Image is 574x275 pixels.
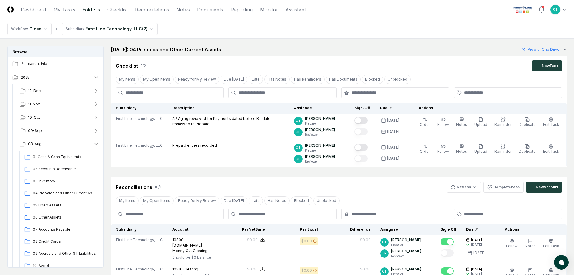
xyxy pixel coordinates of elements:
[354,155,368,162] button: Mark complete
[391,254,421,258] p: Reviewer
[140,63,146,69] div: 2 / 2
[305,116,335,121] p: [PERSON_NAME]
[22,261,99,271] a: 10 Payroll
[8,57,104,71] a: Permanent File
[111,224,168,235] th: Subsidiary
[350,103,375,114] th: Sign-Off
[249,75,263,84] button: Late
[175,75,219,84] button: Ready for My Review
[474,122,487,127] span: Upload
[542,143,560,155] button: Edit Task
[247,237,265,243] button: $0.00
[172,267,183,271] span: 10810
[21,75,30,80] span: 2025
[116,116,163,121] span: First Line Technology, LLC
[447,182,481,193] button: Refresh
[216,224,270,235] th: Per NetSuite
[15,84,104,98] button: 12-Dec
[22,224,99,235] a: 07 Accounts Payable
[553,7,558,12] span: CT
[28,141,42,147] span: 08-Aug
[305,143,335,148] p: [PERSON_NAME]
[382,269,387,274] span: CT
[323,224,375,235] th: Difference
[22,176,99,187] a: 03 Inventory
[519,122,536,127] span: Duplicate
[291,75,325,84] button: Has Reminders
[524,237,537,250] button: Notes
[301,268,312,273] div: $0.00
[473,250,485,256] div: [DATE]
[301,238,312,244] div: $0.00
[270,224,323,235] th: Per Excel
[33,190,97,196] span: 04 Prepaids and Other Current Assets
[116,267,163,272] span: First Line Technology, LLC
[116,75,139,84] button: My Items
[414,105,562,111] div: Actions
[543,149,559,154] span: Edit Task
[506,244,518,248] span: Follow
[66,26,84,32] div: Subsidiary
[296,145,301,150] span: CT
[15,111,104,124] button: 10-Oct
[554,255,569,270] button: atlas-launcher
[437,149,449,154] span: Follow
[360,237,371,243] div: $0.00
[176,6,190,13] a: Notes
[172,143,217,148] p: Prepaid entries recorded
[362,75,383,84] button: Blocked
[168,103,289,114] th: Description
[483,182,524,193] button: Completeness
[391,248,421,254] p: [PERSON_NAME]
[305,133,335,137] p: Reviewer
[289,103,350,114] th: Assignee
[419,116,431,129] button: Order
[247,267,265,272] button: $0.00
[505,237,519,250] button: Follow
[382,240,387,245] span: CT
[107,6,128,13] a: Checklist
[466,227,490,232] div: Due
[360,267,371,272] div: $0.00
[28,128,42,133] span: 09-Sep
[518,143,537,155] button: Duplicate
[264,75,290,84] button: Has Notes
[7,6,14,13] img: Logo
[305,127,335,133] p: [PERSON_NAME]
[22,212,99,223] a: 06 Other Assets
[391,267,421,272] p: [PERSON_NAME]
[22,188,99,199] a: 04 Prepaids and Other Current Assets
[172,238,183,242] span: 10800
[375,224,436,235] th: Assignee
[8,46,103,57] h3: Browse
[140,75,174,84] button: My Open Items
[474,149,487,154] span: Upload
[221,196,247,205] button: Due Today
[83,6,100,13] a: Folders
[116,196,139,205] button: My Items
[455,116,468,129] button: Notes
[135,6,169,13] a: Reconciliations
[493,143,513,155] button: Reminder
[140,196,174,205] button: My Open Items
[53,6,75,13] a: My Tasks
[326,75,361,84] button: Has Documents
[172,116,284,127] p: AP Aging reviewed for Payments dated before Bill date - reclassed to Prepaid
[437,122,449,127] span: Follow
[28,101,40,107] span: 11-Nov
[221,75,247,84] button: Due Today
[33,203,97,208] span: 05 Fixed Assets
[33,251,97,256] span: 09 Accruals and Other ST Liabilities
[532,60,562,71] button: NewTask
[380,105,404,111] div: Due
[231,6,253,13] a: Reporting
[264,196,290,205] button: Has Notes
[550,4,561,15] button: CT
[354,117,368,124] button: Mark complete
[473,116,488,129] button: Upload
[28,115,40,120] span: 10-Oct
[249,196,263,205] button: Late
[33,227,97,232] span: 07 Accounts Payable
[172,243,208,253] span: [DOMAIN_NAME] Money Out Clearing
[383,251,386,256] span: JE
